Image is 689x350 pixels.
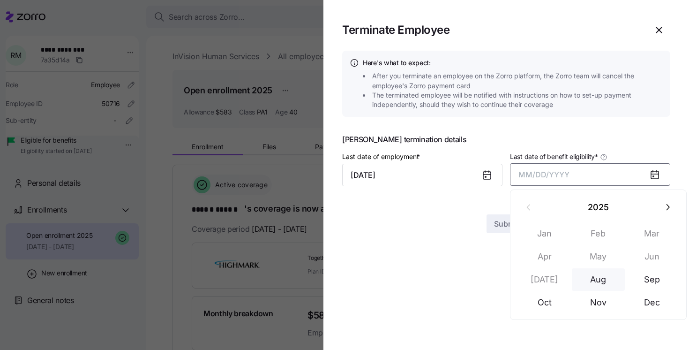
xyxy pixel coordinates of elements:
span: Submit [494,218,519,229]
button: Nov [572,291,625,314]
span: Last date of benefit eligibility * [510,152,598,161]
button: Aug [572,268,625,291]
button: Jun [625,245,679,268]
h4: Here's what to expect: [363,58,663,68]
button: Sep [625,268,679,291]
button: May [572,245,625,268]
button: [DATE] [518,268,571,291]
button: Oct [518,291,571,314]
span: After you terminate an employee on the Zorro platform, the Zorro team will cancel the employee's ... [372,71,666,91]
button: Apr [518,245,571,268]
input: MM/DD/YYYY [342,164,502,186]
span: MM/DD/YYYY [518,170,569,179]
h1: Terminate Employee [342,23,449,37]
span: Last date of benefit eligibility is required [510,190,628,199]
button: 2025 [540,196,657,218]
button: Mar [625,222,679,245]
span: The terminated employee will be notified with instructions on how to set-up payment independently... [372,91,666,110]
span: [PERSON_NAME] termination details [342,136,670,143]
button: MM/DD/YYYY [510,163,670,186]
button: Feb [572,222,625,245]
button: Submit [487,214,526,233]
button: Dec [625,291,679,314]
button: Jan [518,222,571,245]
label: Last date of employment [342,152,422,162]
